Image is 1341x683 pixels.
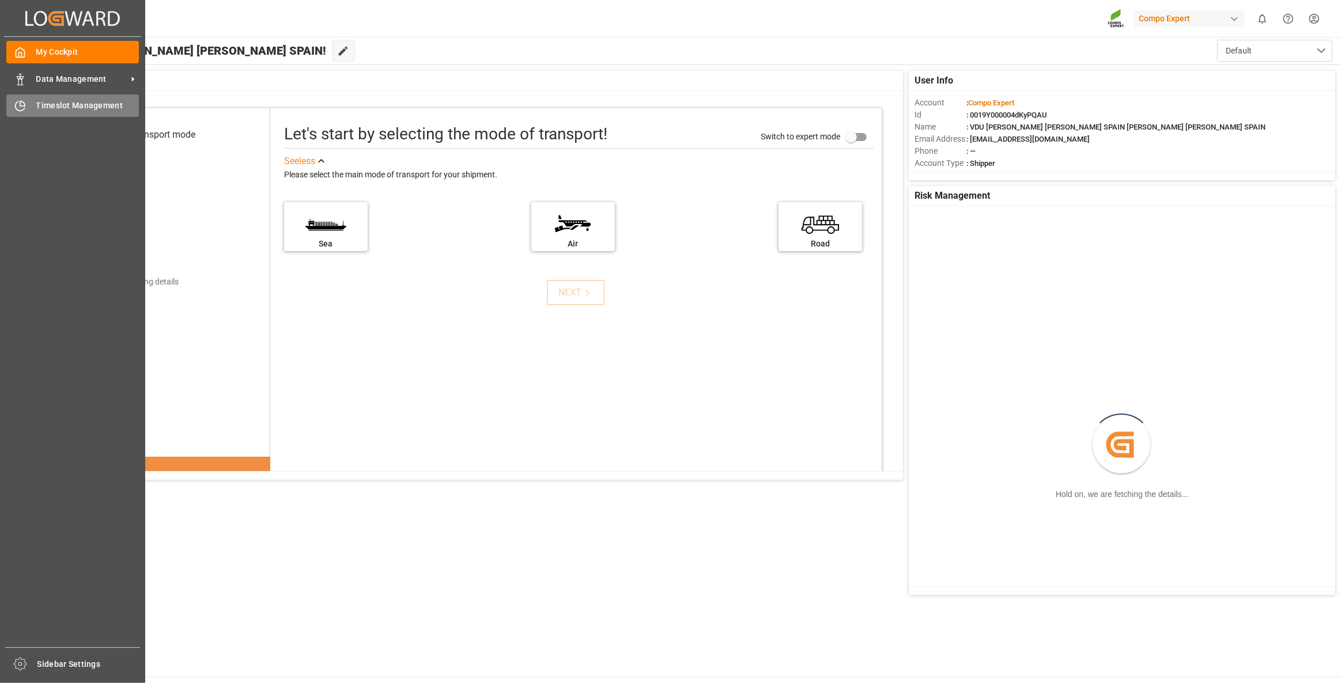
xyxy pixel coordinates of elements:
[966,159,995,168] span: : Shipper
[106,128,195,142] div: Select transport mode
[1056,488,1188,500] div: Hold on, we are fetching the details...
[1226,45,1252,57] span: Default
[915,133,966,145] span: Email Address
[966,111,1047,119] span: : 0019Y000004dKyPQAU
[1134,10,1245,27] div: Compo Expert
[284,154,315,168] div: See less
[915,97,966,109] span: Account
[761,132,840,141] span: Switch to expert mode
[558,286,594,299] div: NEXT
[1108,9,1126,29] img: Screenshot%202023-09-29%20at%2010.02.21.png_1712312052.png
[284,168,874,182] div: Please select the main mode of transport for your shipment.
[784,238,856,250] div: Road
[915,157,966,169] span: Account Type
[36,73,127,85] span: Data Management
[915,121,966,133] span: Name
[966,135,1090,143] span: : [EMAIL_ADDRESS][DOMAIN_NAME]
[915,145,966,157] span: Phone
[6,94,139,117] a: Timeslot Management
[37,658,141,670] span: Sidebar Settings
[6,41,139,63] a: My Cockpit
[915,189,990,203] span: Risk Management
[968,98,1014,107] span: Compo Expert
[966,98,1014,107] span: :
[915,74,953,88] span: User Info
[284,122,607,146] div: Let's start by selecting the mode of transport!
[1249,6,1275,32] button: show 0 new notifications
[547,280,605,305] button: NEXT
[290,238,362,250] div: Sea
[36,46,139,58] span: My Cockpit
[48,40,326,62] span: Hello VDU [PERSON_NAME] [PERSON_NAME] SPAIN!
[966,147,976,155] span: : —
[537,238,609,250] div: Air
[1217,40,1332,62] button: open menu
[1275,6,1301,32] button: Help Center
[36,100,139,112] span: Timeslot Management
[966,123,1266,131] span: : VDU [PERSON_NAME] [PERSON_NAME] SPAIN [PERSON_NAME] [PERSON_NAME] SPAIN
[915,109,966,121] span: Id
[1134,7,1249,29] button: Compo Expert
